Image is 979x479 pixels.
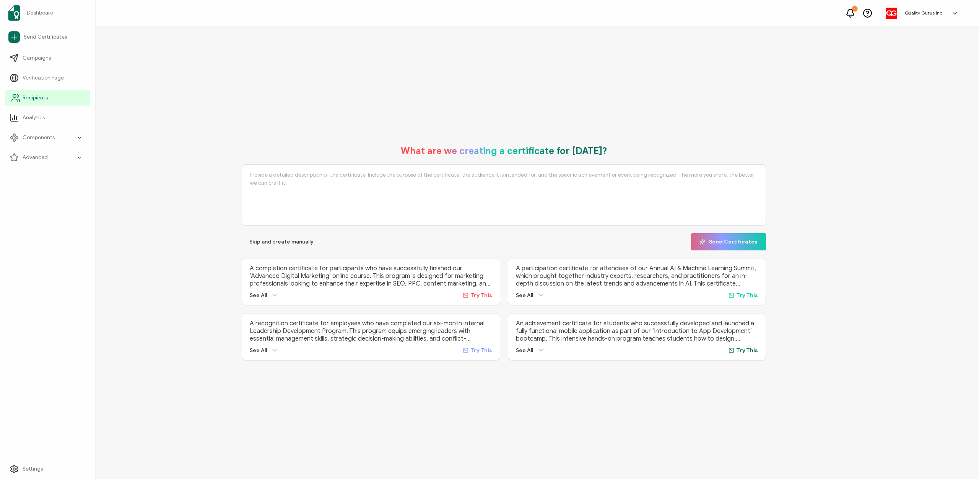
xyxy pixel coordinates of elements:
button: Skip and create manually [242,233,321,250]
span: Advanced [23,154,48,161]
a: Send Certificates [5,28,90,46]
p: A participation certificate for attendees of our Annual AI & Machine Learning Summit, which broug... [516,265,758,287]
img: 91216a10-9783-40e9-bcd1-84595e326451.jpg [886,8,897,19]
h5: Quality Gurus Inc. [905,10,943,16]
button: Send Certificates [691,233,766,250]
span: Components [23,134,55,141]
a: Verification Page [5,70,90,86]
span: Campaigns [23,54,51,62]
a: Campaigns [5,50,90,66]
span: Send Certificates [699,239,758,245]
a: Recipients [5,90,90,106]
a: Dashboard [5,2,90,24]
span: Send Certificates [24,33,67,41]
span: Skip and create manually [249,239,314,245]
p: An achievement certificate for students who successfully developed and launched a fully functiona... [516,320,758,343]
span: See All [250,347,267,354]
span: Analytics [23,114,45,122]
span: See All [250,292,267,299]
span: Verification Page [23,74,64,82]
span: Try This [470,347,492,354]
span: Settings [23,465,43,473]
h1: What are we creating a certificate for [DATE]? [401,145,607,157]
a: Analytics [5,110,90,125]
a: Settings [5,461,90,477]
span: Try This [470,292,492,299]
p: A completion certificate for participants who have successfully finished our ‘Advanced Digital Ma... [250,265,492,287]
img: sertifier-logomark-colored.svg [8,5,20,21]
span: See All [516,347,533,354]
span: Try This [736,292,758,299]
span: Recipients [23,94,48,102]
span: Dashboard [27,9,54,17]
p: A recognition certificate for employees who have completed our six-month internal Leadership Deve... [250,320,492,343]
span: Try This [736,347,758,354]
span: See All [516,292,533,299]
div: 1 [852,6,857,11]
